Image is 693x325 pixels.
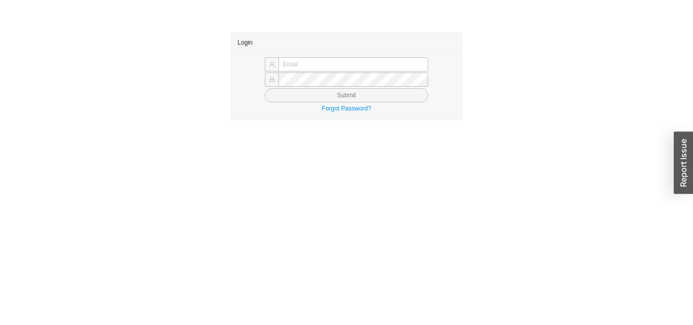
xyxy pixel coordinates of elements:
a: Forgot Password? [322,105,371,112]
button: Submit [265,88,428,102]
div: Login [237,33,455,52]
span: user [269,61,275,67]
span: lock [269,77,275,83]
input: Email [279,57,428,71]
